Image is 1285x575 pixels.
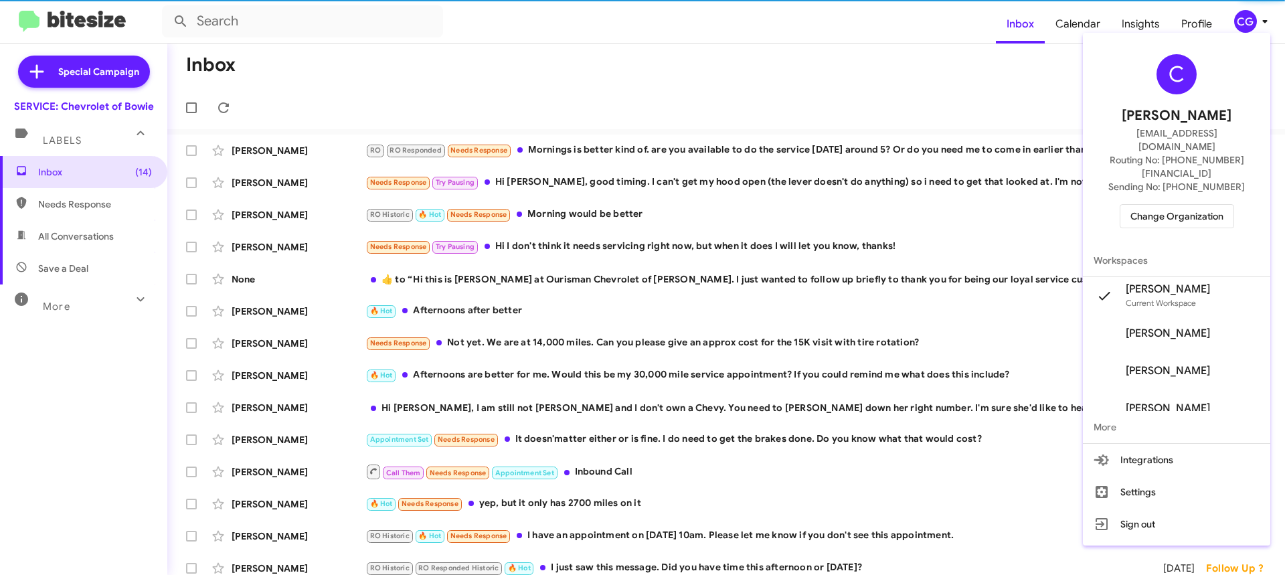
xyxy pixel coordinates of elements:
span: [PERSON_NAME] [1126,402,1210,415]
span: [PERSON_NAME] [1126,327,1210,340]
span: Change Organization [1130,205,1223,228]
span: [PERSON_NAME] [1122,105,1231,127]
button: Integrations [1083,444,1270,476]
button: Sign out [1083,508,1270,540]
span: [EMAIL_ADDRESS][DOMAIN_NAME] [1099,127,1254,153]
div: C [1156,54,1197,94]
button: Change Organization [1120,204,1234,228]
span: [PERSON_NAME] [1126,364,1210,378]
span: Routing No: [PHONE_NUMBER][FINANCIAL_ID] [1099,153,1254,180]
span: Sending No: [PHONE_NUMBER] [1108,180,1245,193]
button: Settings [1083,476,1270,508]
span: More [1083,411,1270,443]
span: Current Workspace [1126,298,1196,308]
span: Workspaces [1083,244,1270,276]
span: [PERSON_NAME] [1126,282,1210,296]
